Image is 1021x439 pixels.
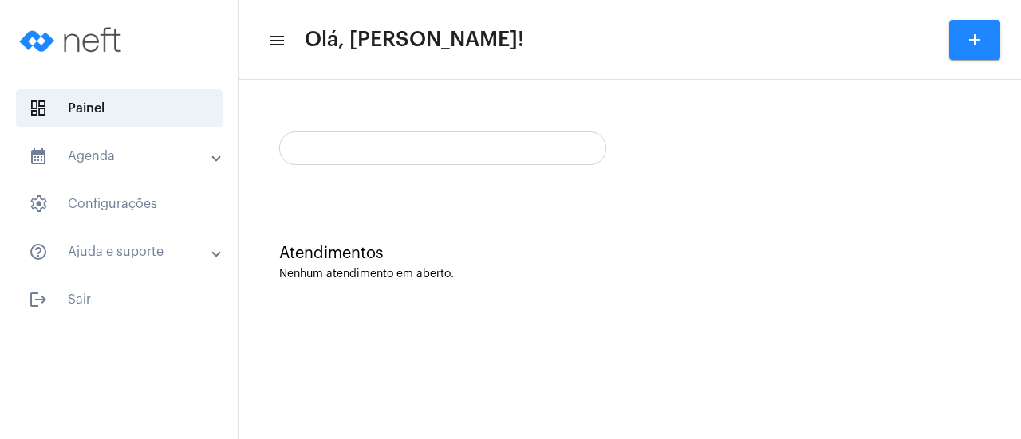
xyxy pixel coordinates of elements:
[29,242,213,261] mat-panel-title: Ajuda e suporte
[13,8,132,72] img: logo-neft-novo-2.png
[29,99,48,118] span: sidenav icon
[29,147,48,166] mat-icon: sidenav icon
[16,185,223,223] span: Configurações
[965,30,984,49] mat-icon: add
[279,245,981,262] div: Atendimentos
[29,194,48,214] span: sidenav icon
[29,290,48,309] mat-icon: sidenav icon
[16,89,223,127] span: Painel
[305,27,524,53] span: Olá, [PERSON_NAME]!
[279,268,981,280] div: Nenhum atendimento em aberto.
[268,31,284,50] mat-icon: sidenav icon
[29,147,213,166] mat-panel-title: Agenda
[10,233,238,271] mat-expansion-panel-header: sidenav iconAjuda e suporte
[16,280,223,319] span: Sair
[29,242,48,261] mat-icon: sidenav icon
[10,137,238,175] mat-expansion-panel-header: sidenav iconAgenda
